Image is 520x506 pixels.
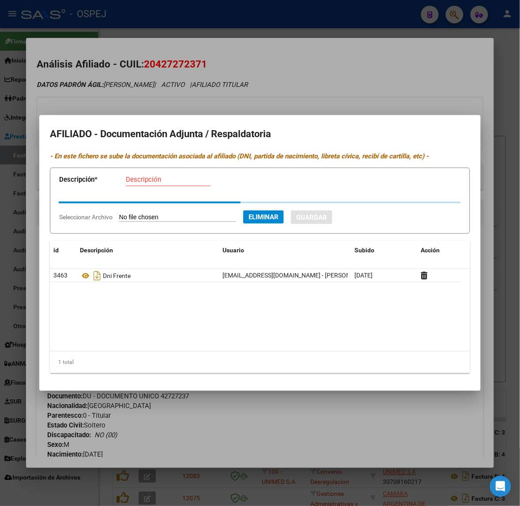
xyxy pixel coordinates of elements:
[59,214,113,221] span: Seleccionar Archivo
[50,352,470,374] div: 1 total
[222,247,244,254] span: Usuario
[291,210,332,224] button: Guardar
[219,241,351,260] datatable-header-cell: Usuario
[91,269,103,283] i: Descargar documento
[421,247,440,254] span: Acción
[243,210,284,224] button: Eliminar
[222,272,372,279] span: [EMAIL_ADDRESS][DOMAIN_NAME] - [PERSON_NAME]
[355,247,375,254] span: Subido
[80,247,113,254] span: Descripción
[59,175,126,185] p: Descripción
[53,272,68,279] span: 3463
[50,152,429,160] i: - En este fichero se sube la documentación asociada al afiliado (DNI, partida de nacimiento, libr...
[103,272,131,279] span: Dni Frente
[53,247,59,254] span: id
[490,476,511,497] div: Open Intercom Messenger
[296,214,327,221] span: Guardar
[76,241,219,260] datatable-header-cell: Descripción
[351,241,418,260] datatable-header-cell: Subido
[249,213,279,221] span: Eliminar
[355,272,373,279] span: [DATE]
[50,126,470,142] h2: AFILIADO - Documentación Adjunta / Respaldatoria
[50,241,76,260] datatable-header-cell: id
[418,241,462,260] datatable-header-cell: Acción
